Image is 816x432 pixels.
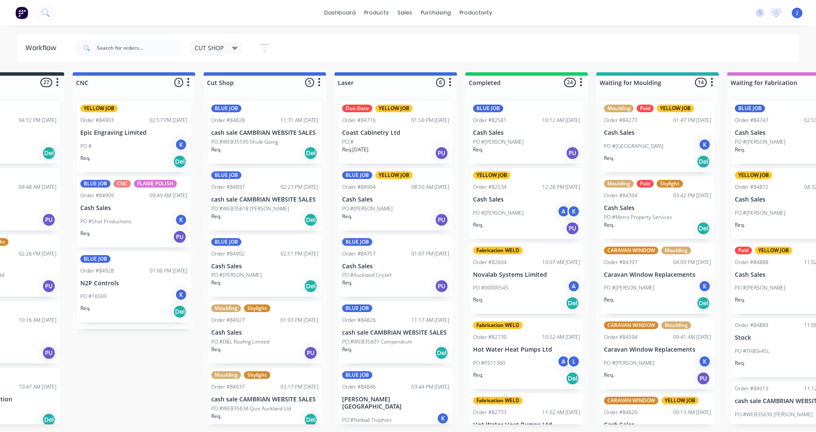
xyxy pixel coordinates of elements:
[80,105,118,112] div: YELLOW JOB
[473,321,523,329] div: Fabrication WELD
[150,192,187,199] div: 09:49 AM [DATE]
[604,205,711,212] p: Cash Sales
[77,101,191,172] div: YELLOW JOBOrder #8490302:57 PM [DATE]Epic Engraving LimitedPO #KReq.Del
[42,346,56,360] div: PU
[604,213,672,221] p: PO #Metro Property Services
[80,205,187,212] p: Cash Sales
[211,205,289,213] p: PO #WEB35618 [PERSON_NAME]
[360,6,393,19] div: products
[342,396,449,410] p: [PERSON_NAME][GEOGRAPHIC_DATA]
[735,347,770,355] p: PO #TH80x45L
[304,279,317,293] div: Del
[211,271,262,279] p: PO #[PERSON_NAME]
[735,423,745,430] p: Req.
[473,271,580,279] p: Novalab Systems Limited
[735,138,785,146] p: PO #[PERSON_NAME]
[542,183,580,191] div: 12:28 PM [DATE]
[244,371,270,379] div: Skylight
[211,146,221,153] p: Req.
[473,359,505,367] p: PO #PS11360
[604,409,637,416] div: Order #84620
[211,171,241,179] div: BLUE JOB
[735,183,768,191] div: Order #84872
[342,129,449,136] p: Coast Cabinetry Ltd
[567,280,580,293] div: A
[150,267,187,275] div: 01:06 PM [DATE]
[604,259,637,266] div: Order #84397
[673,192,711,199] div: 03:42 PM [DATE]
[604,296,614,304] p: Req.
[601,176,714,239] div: MouldingPaidSkylightOrder #8439403:42 PM [DATE]Cash SalesPO #Metro Property ServicesReq.Del
[604,333,637,341] div: Order #84594
[796,9,798,17] span: J
[342,238,372,246] div: BLUE JOB
[566,372,579,385] div: Del
[436,412,449,425] div: K
[567,355,580,368] div: L
[342,279,352,287] p: Req.
[473,371,483,379] p: Req.
[211,213,221,220] p: Req.
[211,238,241,246] div: BLUE JOB
[342,196,449,203] p: Cash Sales
[657,105,694,112] div: YELLOW JOB
[211,183,245,191] div: Order #84897
[342,416,392,424] p: PO #Netball Trophies
[473,209,524,217] p: PO #[PERSON_NAME]
[77,252,191,323] div: BLUE JOBOrder #8492801:06 PM [DATE]N2P ControlsPO #16509KReq.Del
[320,6,360,19] a: dashboard
[604,117,637,124] div: Order #84277
[342,117,376,124] div: Order #84716
[735,411,813,418] p: PO #WEB35630 [PERSON_NAME]
[42,146,56,160] div: Del
[342,338,412,346] p: PO #WEB35601 Compendium
[566,222,579,235] div: PU
[19,316,57,324] div: 10:16 AM [DATE]
[566,296,579,310] div: Del
[113,180,131,188] div: CNC
[473,196,580,203] p: Cash Sales
[604,129,711,136] p: Cash Sales
[735,385,768,392] div: Order #84919
[80,230,91,237] p: Req.
[473,333,507,341] div: Order #82730
[342,171,372,179] div: BLUE JOB
[80,192,114,199] div: Order #84909
[473,117,507,124] div: Order #82581
[604,284,654,292] p: PO #[PERSON_NAME]
[698,138,711,151] div: K
[473,247,523,254] div: Fabrication WELD
[411,250,449,258] div: 01:07 PM [DATE]
[244,304,270,312] div: Skylight
[80,255,110,263] div: BLUE JOB
[208,235,322,297] div: BLUE JOBOrder #8490202:51 PM [DATE]Cash SalesPO #[PERSON_NAME]Req.Del
[435,279,448,293] div: PU
[542,333,580,341] div: 10:52 AM [DATE]
[473,171,510,179] div: YELLOW JOB
[175,288,187,301] div: K
[697,222,710,235] div: Del
[411,316,449,324] div: 11:17 AM [DATE]
[342,205,393,213] p: PO #[PERSON_NAME]
[211,412,221,420] p: Req.
[393,6,416,19] div: sales
[80,218,132,225] p: PO #Shot Productions
[673,117,711,124] div: 01:47 PM [DATE]
[604,105,634,112] div: Moulding
[339,101,453,164] div: Due DateYELLOW JOBOrder #8471601:50 PM [DATE]Coast Cabinetry LtdPO #Req.[DATE]PU
[601,318,714,389] div: CARAVAN WINDOWMouldingOrder #8459409:41 AM [DATE]Caravan Window ReplacementsPO #[PERSON_NAME]KReq.PU
[342,105,372,112] div: Due Date
[673,409,711,416] div: 09:13 AM [DATE]
[698,355,711,368] div: K
[661,321,691,329] div: Moulding
[211,196,318,203] p: cash sale CAMBRIAN WEBSITE SALES
[80,129,187,136] p: Epic Engraving Limited
[175,213,187,226] div: K
[604,346,711,353] p: Caravan Window Replacements
[473,259,507,266] div: Order #82604
[211,105,241,112] div: BLUE JOB
[342,138,354,146] p: PO #
[455,6,496,19] div: productivity
[342,316,376,324] div: Order #84826
[473,397,523,404] div: Fabrication WELD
